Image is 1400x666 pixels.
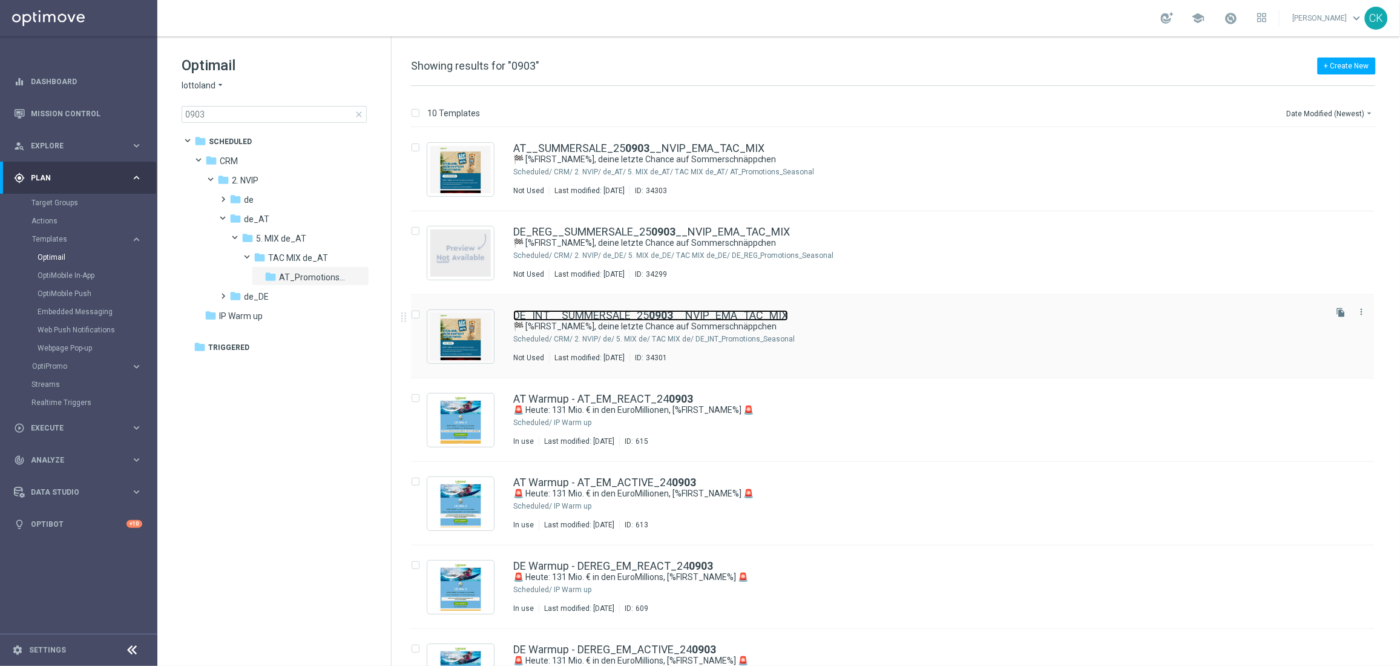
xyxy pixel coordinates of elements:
a: Settings [29,647,66,654]
span: Explore [31,142,131,150]
b: 0903 [672,476,696,489]
div: 615 [636,437,648,446]
i: keyboard_arrow_right [131,234,142,245]
a: 🏁 [%FIRST_NAME%], deine letzte Chance auf Sommerschnäppchen [513,237,1296,249]
span: Showing results for "0903" [411,59,539,72]
i: person_search [14,140,25,151]
span: school [1192,12,1205,25]
i: folder [229,213,242,225]
span: IP Warm up [219,311,263,321]
a: Webpage Pop-up [38,343,126,353]
button: file_copy [1333,305,1349,320]
div: In use [513,604,534,613]
img: 609.jpeg [430,564,491,611]
div: Webpage Pop-up [38,339,156,357]
button: play_circle_outline Execute keyboard_arrow_right [13,423,143,433]
div: Mission Control [14,97,142,130]
a: 🏁 [%FIRST_NAME%], deine letzte Chance auf Sommerschnäppchen [513,321,1296,332]
i: more_vert [1357,307,1367,317]
i: lightbulb [14,519,25,530]
span: 5. MIX de_AT [256,233,306,244]
div: ID: [619,437,648,446]
div: OptiPromo keyboard_arrow_right [31,361,143,371]
div: lightbulb Optibot +10 [13,519,143,529]
a: Dashboard [31,65,142,97]
div: ID: [619,520,648,530]
a: [PERSON_NAME]keyboard_arrow_down [1292,9,1365,27]
button: more_vert [1356,305,1368,319]
div: Press SPACE to select this row. [399,462,1398,546]
div: Execute [14,423,131,434]
button: lottoland arrow_drop_down [182,80,225,91]
span: TAC MIX de_AT [268,252,328,263]
a: 🚨 Heute: 131 Mio. € in den EuroMillions, [%FIRST_NAME%] 🚨 [513,572,1296,583]
div: gps_fixed Plan keyboard_arrow_right [13,173,143,183]
i: folder [194,341,206,353]
div: Press SPACE to select this row. [399,211,1398,295]
img: noPreview.jpg [430,229,491,277]
span: close [354,110,364,119]
div: +10 [127,520,142,528]
a: Optibot [31,508,127,540]
span: de_AT [244,214,269,225]
a: Mission Control [31,97,142,130]
div: Plan [14,173,131,183]
button: track_changes Analyze keyboard_arrow_right [13,455,143,465]
i: folder [254,251,266,263]
div: Scheduled/ [513,418,552,427]
a: Embedded Messaging [38,307,126,317]
div: ID: [629,353,667,363]
p: 10 Templates [427,108,480,119]
div: Scheduled/ [513,167,552,177]
a: OptiMobile In-App [38,271,126,280]
div: 34303 [646,186,667,196]
button: Data Studio keyboard_arrow_right [13,487,143,497]
i: gps_fixed [14,173,25,183]
div: 🏁 [%FIRST_NAME%], deine letzte Chance auf Sommerschnäppchen [513,237,1324,249]
span: de [244,194,254,205]
span: 2. NVIP [232,175,258,186]
i: folder [205,309,217,321]
span: keyboard_arrow_down [1350,12,1364,25]
div: OptiMobile Push [38,285,156,303]
i: folder [265,271,277,283]
div: Scheduled/CRM/2. NVIP/de_AT/5. MIX de_AT/TAC MIX de_AT/AT_Promotions_Seasonal [554,167,1324,177]
i: arrow_drop_down [215,80,225,91]
div: 34299 [646,269,667,279]
div: Last modified: [DATE] [550,353,629,363]
h1: Optimail [182,56,367,75]
span: OptiPromo [32,363,119,370]
a: DE Warmup - DEREG_EM_REACT_240903 [513,561,713,572]
div: Scheduled/ [513,501,552,511]
div: OptiPromo [31,357,156,375]
button: + Create New [1318,58,1376,74]
button: Date Modified (Newest)arrow_drop_down [1286,106,1376,120]
a: Streams [31,380,126,389]
span: Plan [31,174,131,182]
div: Press SPACE to select this row. [399,378,1398,462]
div: Templates keyboard_arrow_right [31,234,143,244]
div: Press SPACE to select this row. [399,128,1398,211]
b: 0903 [692,643,716,656]
div: Optibot [14,508,142,540]
span: Templates [32,236,119,243]
div: ID: [629,186,667,196]
div: Streams [31,375,156,394]
i: keyboard_arrow_right [131,361,142,372]
a: DE Warmup - DEREG_EM_ACTIVE_240903 [513,644,716,655]
div: equalizer Dashboard [13,77,143,87]
a: DE_INT__SUMMERSALE_250903__NVIP_EMA_TAC_MIX [513,310,788,321]
div: 34301 [646,353,667,363]
img: 613.jpeg [430,480,491,527]
button: Mission Control [13,109,143,119]
a: AT Warmup - AT_EM_ACTIVE_240903 [513,477,696,488]
div: Scheduled/IP Warm up [554,418,1324,427]
div: Scheduled/IP Warm up [554,585,1324,595]
div: 🏁 [%FIRST_NAME%], deine letzte Chance auf Sommerschnäppchen [513,154,1324,165]
div: Data Studio [14,487,131,498]
i: folder [229,193,242,205]
i: folder [242,232,254,244]
div: Templates [31,230,156,357]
